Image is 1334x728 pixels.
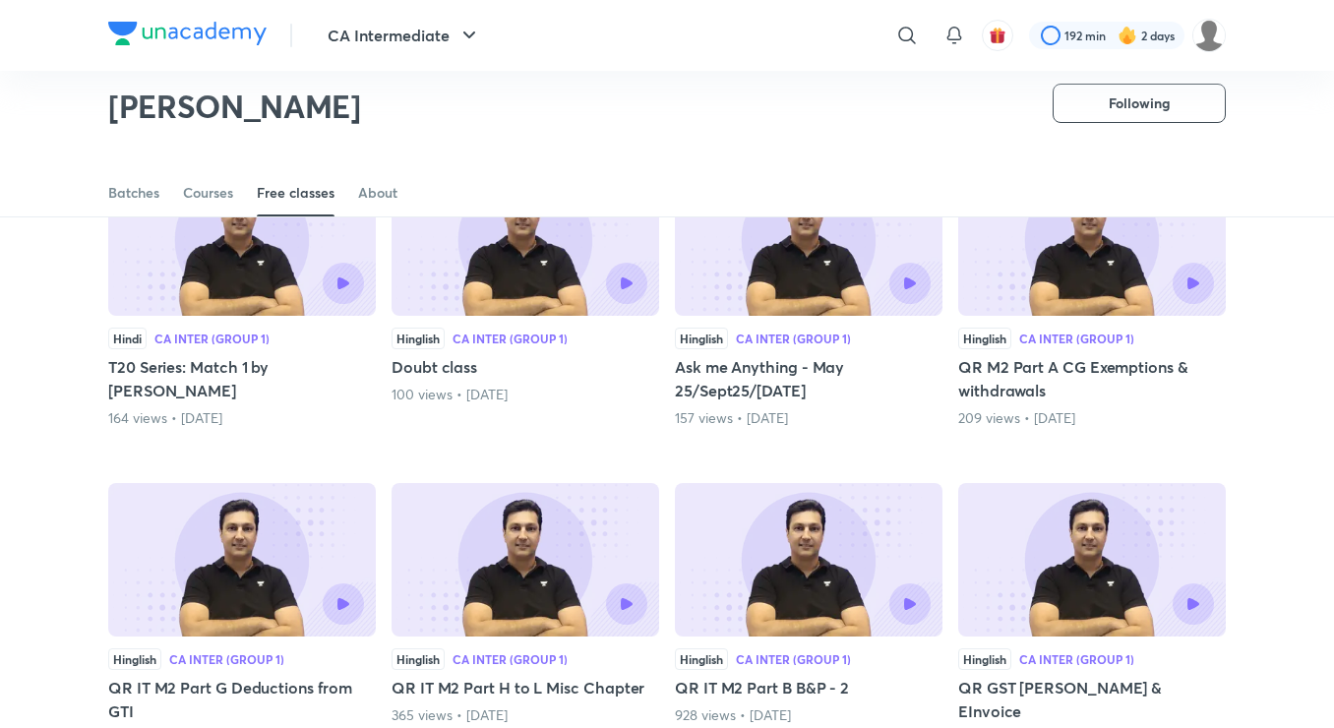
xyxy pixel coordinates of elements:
span: Following [1109,93,1170,113]
div: CA Inter (Group 1) [1019,333,1134,344]
div: Free classes [257,183,334,203]
a: Free classes [257,169,334,216]
img: Soumee [1192,19,1226,52]
div: Hinglish [958,648,1011,670]
img: streak [1118,26,1137,45]
h5: QR IT M2 Part G Deductions from GTI [108,676,376,723]
a: Courses [183,169,233,216]
div: Courses [183,183,233,203]
a: About [358,169,397,216]
div: 365 views • 5 months ago [392,705,659,725]
h5: QR GST [PERSON_NAME] & EInvoice [958,676,1226,723]
div: CA Inter (Group 1) [453,653,568,665]
div: 157 views • 5 months ago [675,408,942,428]
div: 209 views • 5 months ago [958,408,1226,428]
div: Hinglish [392,328,445,349]
div: CA Inter (Group 1) [736,653,851,665]
div: About [358,183,397,203]
h5: QR IT M2 Part B B&P - 2 [675,676,942,699]
a: Batches [108,169,159,216]
div: Hinglish [392,648,445,670]
div: Hinglish [958,328,1011,349]
button: avatar [982,20,1013,51]
h5: QR IT M2 Part H to L Misc Chapter [392,676,659,699]
h2: [PERSON_NAME] [108,87,361,126]
div: 164 views • 4 months ago [108,408,376,428]
div: Hinglish [675,648,728,670]
h5: Doubt class [392,355,659,379]
div: 928 views • 5 months ago [675,705,942,725]
button: CA Intermediate [316,16,493,55]
div: CA Inter (Group 1) [154,333,270,344]
div: Doubt class [392,162,659,428]
div: CA Inter (Group 1) [453,333,568,344]
h5: T20 Series: Match 1 by [PERSON_NAME] [108,355,376,402]
div: QR M2 Part A CG Exemptions & withdrawals [958,162,1226,428]
div: Ask me Anything - May 25/Sept25/Jan26 [675,162,942,428]
div: T20 Series: Match 1 by Arvind Tuli Sir [108,162,376,428]
img: Company Logo [108,22,267,45]
a: Company Logo [108,22,267,50]
div: CA Inter (Group 1) [169,653,284,665]
div: Hindi [108,328,147,349]
div: CA Inter (Group 1) [1019,653,1134,665]
h5: Ask me Anything - May 25/Sept25/[DATE] [675,355,942,402]
div: Hinglish [675,328,728,349]
div: Hinglish [108,648,161,670]
button: Following [1053,84,1226,123]
div: CA Inter (Group 1) [736,333,851,344]
div: 100 views • 4 months ago [392,385,659,404]
div: Batches [108,183,159,203]
img: avatar [989,27,1006,44]
h5: QR M2 Part A CG Exemptions & withdrawals [958,355,1226,402]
